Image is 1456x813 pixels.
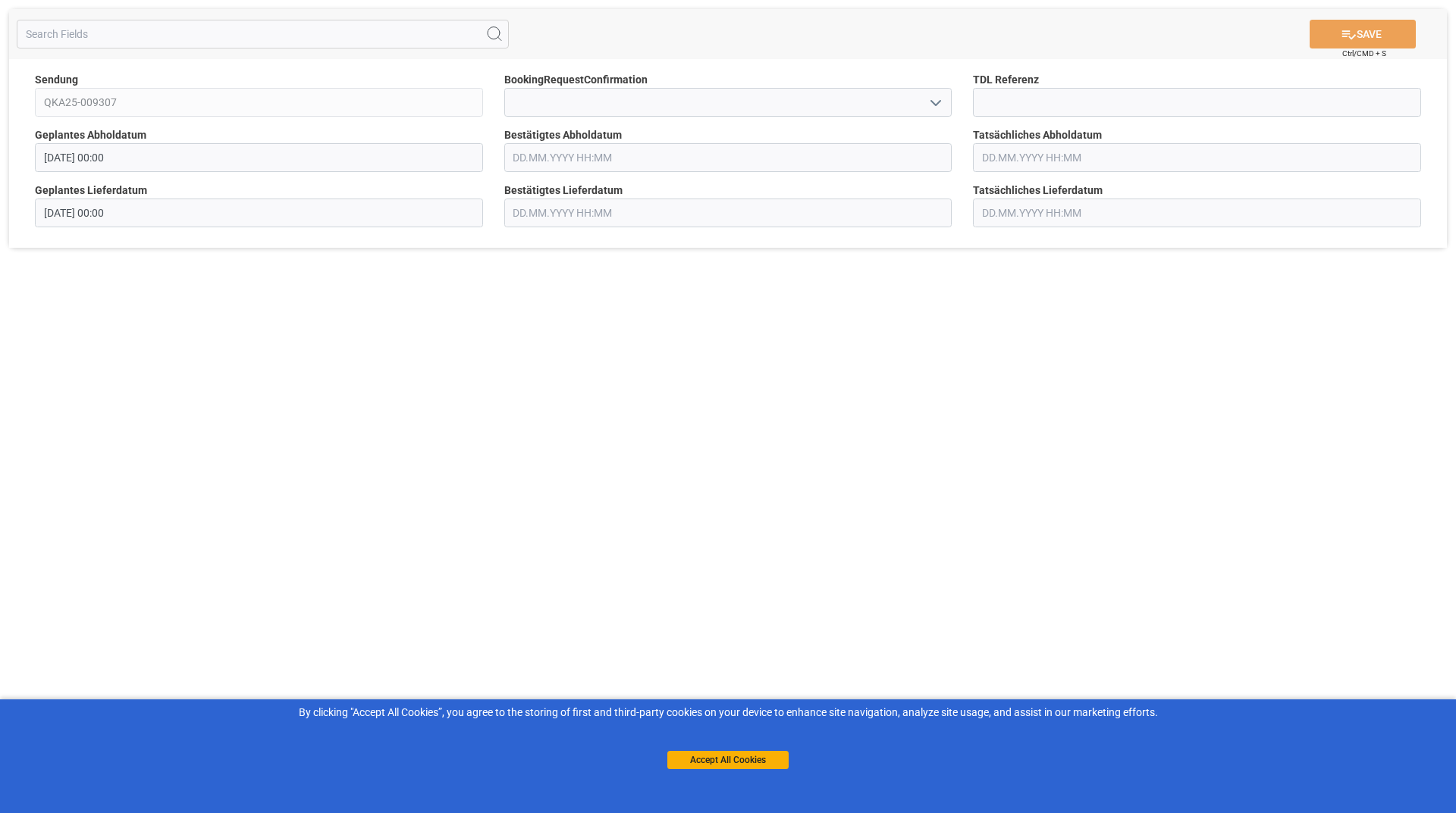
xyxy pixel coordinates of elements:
[35,199,483,227] input: DD.MM.YYYY HH:MM
[504,143,952,172] input: DD.MM.YYYY HH:MM
[924,91,946,114] button: open menu
[11,705,1445,721] div: By clicking "Accept All Cookies”, you agree to the storing of first and third-party cookies on yo...
[1342,48,1386,59] span: Ctrl/CMD + S
[17,20,509,48] input: Search Fields
[973,127,1102,143] span: Tatsächliches Abholdatum
[35,72,78,88] span: Sendung
[504,127,622,143] span: Bestätigtes Abholdatum
[973,183,1103,199] span: Tatsächliches Lieferdatum
[667,751,789,769] button: Accept All Cookies
[973,72,1039,88] span: TDL Referenz
[504,199,952,227] input: DD.MM.YYYY HH:MM
[35,183,147,199] span: Geplantes Lieferdatum
[35,143,483,172] input: DD.MM.YYYY HH:MM
[504,183,623,199] span: Bestätigtes Lieferdatum
[973,199,1421,227] input: DD.MM.YYYY HH:MM
[973,143,1421,172] input: DD.MM.YYYY HH:MM
[35,127,146,143] span: Geplantes Abholdatum
[504,72,648,88] span: BookingRequestConfirmation
[1310,20,1416,48] button: SAVE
